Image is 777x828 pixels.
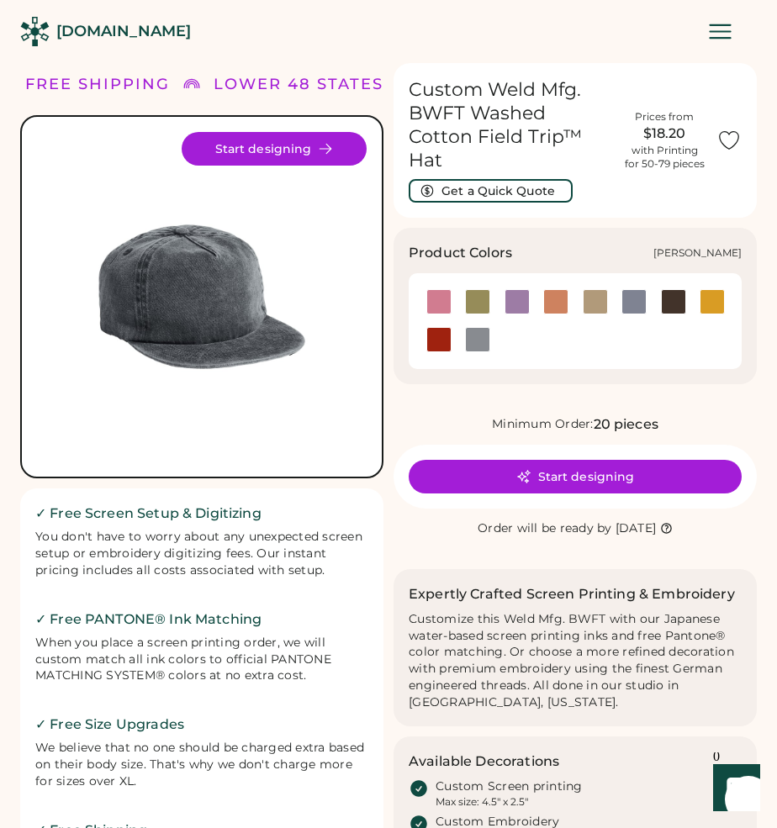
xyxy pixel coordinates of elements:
div: Customize this Weld Mfg. BWFT with our Japanese water-based screen printing inks and free Pantone... [409,611,742,711]
div: When you place a screen printing order, we will custom match all ink colors to official PANTONE M... [35,635,368,685]
img: Rendered Logo - Screens [20,17,50,46]
h3: Available Decorations [409,752,559,772]
div: with Printing for 50-79 pieces [625,144,705,171]
button: Get a Quick Quote [409,179,573,203]
div: 20 pieces [594,414,658,435]
button: Start designing [409,460,742,493]
div: [DOMAIN_NAME] [56,21,191,42]
div: Prices from [635,110,694,124]
div: Custom Screen printing [436,778,583,795]
h2: ✓ Free Size Upgrades [35,715,368,735]
h2: ✓ Free Screen Setup & Digitizing [35,504,368,524]
div: [PERSON_NAME] [653,246,742,260]
div: Max size: 4.5" x 2.5" [436,795,528,809]
div: BWFT Style Image [37,132,367,461]
div: [DATE] [616,520,657,537]
h1: Custom Weld Mfg. BWFT Washed Cotton Field Trip™ Hat [409,78,612,172]
div: LOWER 48 STATES [214,73,383,96]
div: You don't have to worry about any unexpected screen setup or embroidery digitizing fees. Our inst... [35,529,368,579]
iframe: Front Chat [697,752,769,825]
h3: Product Colors [409,243,512,263]
div: Order will be ready by [478,520,612,537]
div: FREE SHIPPING [25,73,170,96]
h2: Expertly Crafted Screen Printing & Embroidery [409,584,735,604]
h2: ✓ Free PANTONE® Ink Matching [35,609,368,630]
div: We believe that no one should be charged extra based on their body size. That's why we don't char... [35,740,368,790]
img: Weld Mfg. BWFT Product Image [37,132,367,461]
button: Start designing [182,132,367,166]
div: $18.20 [622,124,706,144]
div: Minimum Order: [492,416,594,433]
